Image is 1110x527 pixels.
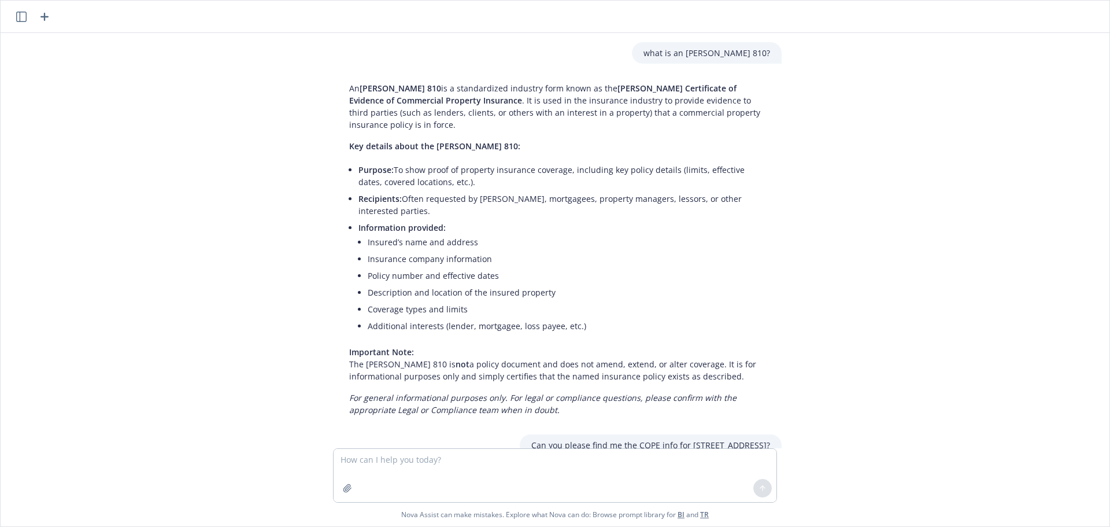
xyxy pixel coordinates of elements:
li: Description and location of the insured property [368,284,770,301]
span: Purpose: [358,164,394,175]
li: Insurance company information [368,250,770,267]
p: Can you please find me the COPE info for [STREET_ADDRESS]? [531,439,770,451]
span: Important Note: [349,347,414,358]
a: TR [700,510,709,519]
li: To show proof of property insurance coverage, including key policy details (limits, effective dat... [358,161,770,190]
span: Information provided: [358,222,446,233]
li: Often requested by [PERSON_NAME], mortgagees, property managers, lessors, or other interested par... [358,190,770,219]
li: Additional interests (lender, mortgagee, loss payee, etc.) [368,318,770,334]
span: Nova Assist can make mistakes. Explore what Nova can do: Browse prompt library for and [401,503,709,526]
p: The [PERSON_NAME] 810 is a policy document and does not amend, extend, or alter coverage. It is f... [349,346,770,382]
p: what is an [PERSON_NAME] 810? [643,47,770,59]
li: Insured’s name and address [368,234,770,250]
em: For general informational purposes only. For legal or compliance questions, please confirm with t... [349,392,737,415]
span: Key details about the [PERSON_NAME] 810: [349,141,520,152]
li: Coverage types and limits [368,301,770,318]
span: not [456,359,469,370]
a: BI [678,510,684,519]
span: [PERSON_NAME] 810 [360,83,441,94]
p: An is a standardized industry form known as the . It is used in the insurance industry to provide... [349,82,770,131]
li: Policy number and effective dates [368,267,770,284]
span: Recipients: [358,193,402,204]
